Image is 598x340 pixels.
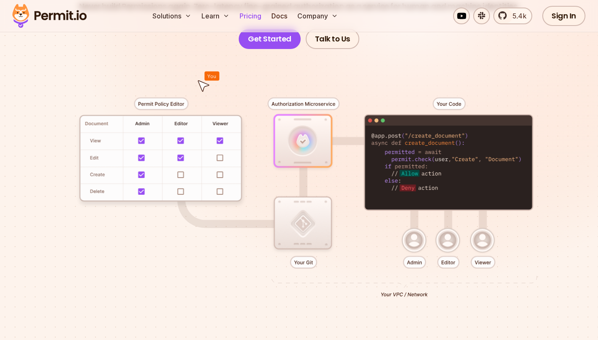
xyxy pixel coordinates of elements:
a: Pricing [236,8,265,24]
img: Permit logo [8,2,90,30]
button: Learn [198,8,233,24]
a: Talk to Us [306,29,359,49]
button: Solutions [149,8,195,24]
button: Company [294,8,341,24]
a: Sign In [542,6,585,26]
a: Docs [268,8,291,24]
span: 5.4k [508,11,526,21]
a: 5.4k [493,8,532,24]
a: Get Started [239,29,301,49]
